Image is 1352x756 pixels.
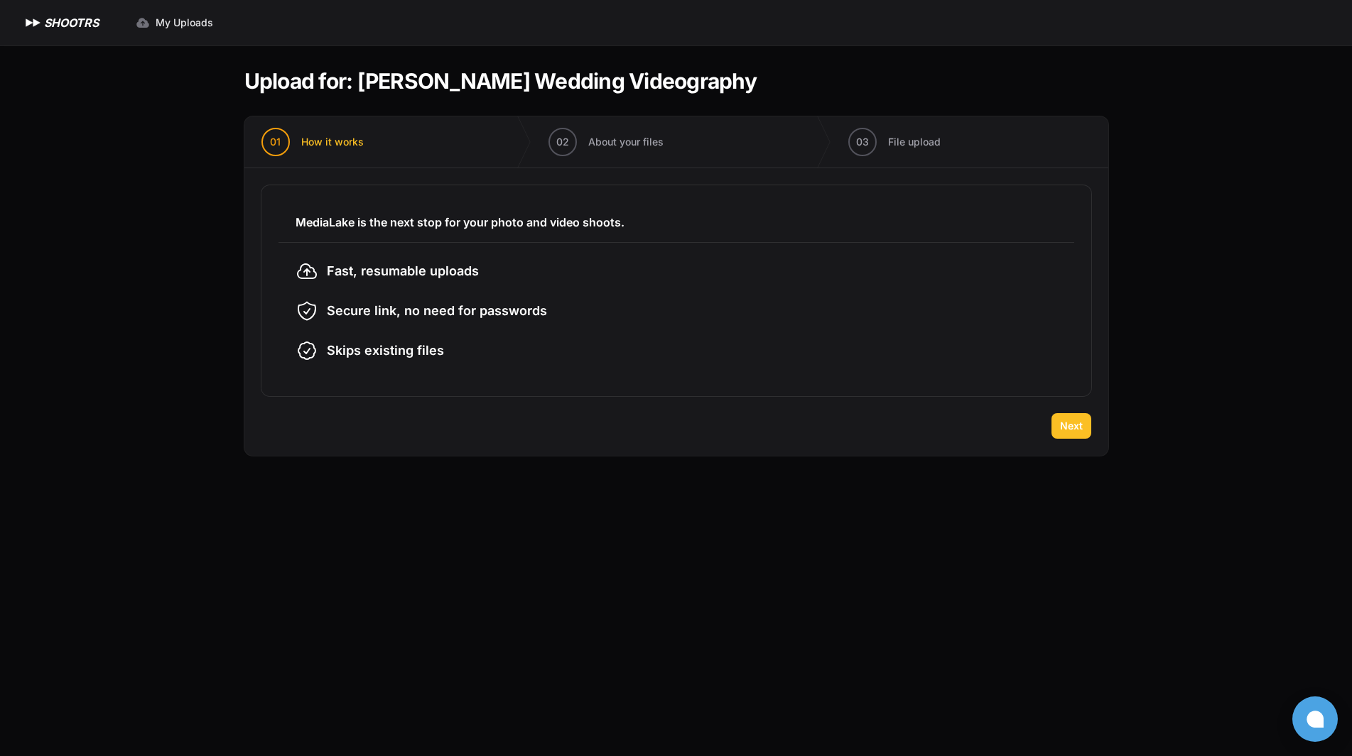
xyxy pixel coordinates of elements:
[23,14,44,31] img: SHOOTRS
[531,116,681,168] button: 02 About your files
[856,135,869,149] span: 03
[127,10,222,35] a: My Uploads
[244,68,757,94] h1: Upload for: [PERSON_NAME] Wedding Videography
[327,261,479,281] span: Fast, resumable uploads
[296,214,1057,231] h3: MediaLake is the next stop for your photo and video shoots.
[1060,419,1083,433] span: Next
[327,341,444,361] span: Skips existing files
[244,116,381,168] button: 01 How it works
[1292,696,1338,742] button: Open chat window
[831,116,958,168] button: 03 File upload
[270,135,281,149] span: 01
[327,301,547,321] span: Secure link, no need for passwords
[301,135,364,149] span: How it works
[1051,413,1091,439] button: Next
[44,14,99,31] h1: SHOOTRS
[556,135,569,149] span: 02
[156,16,213,30] span: My Uploads
[588,135,664,149] span: About your files
[888,135,941,149] span: File upload
[23,14,99,31] a: SHOOTRS SHOOTRS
